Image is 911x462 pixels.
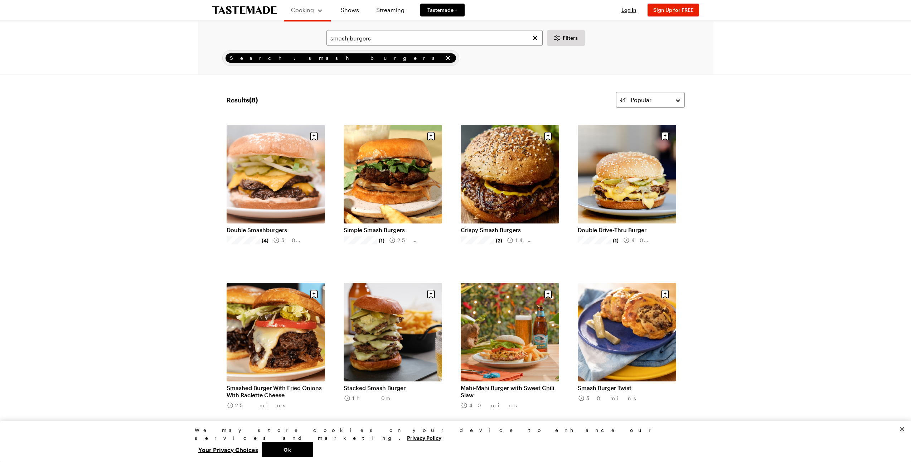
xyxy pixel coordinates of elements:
[227,384,325,399] a: Smashed Burger With Fried Onions With Raclette Cheese
[427,6,457,14] span: Tastemade +
[212,6,277,14] a: To Tastemade Home Page
[444,54,452,62] button: remove Search: smash burgers
[195,426,710,442] div: We may store cookies on your device to enhance our services and marketing.
[541,287,555,301] button: Save recipe
[658,287,672,301] button: Save recipe
[249,96,258,104] span: ( 8 )
[230,54,442,62] span: Search: smash burgers
[420,4,465,16] a: Tastemade +
[578,226,676,234] a: Double Drive-Thru Burger
[531,34,539,42] button: Clear search
[653,7,693,13] span: Sign Up for FREE
[424,287,438,301] button: Save recipe
[195,426,710,457] div: Privacy
[307,129,321,143] button: Save recipe
[262,442,313,457] button: Ok
[344,226,442,234] a: Simple Smash Burgers
[648,4,699,16] button: Sign Up for FREE
[461,384,559,399] a: Mahi-Mahi Burger with Sweet Chili Slaw
[541,129,555,143] button: Save recipe
[563,34,578,42] span: Filters
[658,129,672,143] button: Save recipe
[547,30,585,46] button: Desktop filters
[407,434,441,441] a: More information about your privacy, opens in a new tab
[621,7,636,13] span: Log In
[291,3,324,17] button: Cooking
[461,226,559,234] a: Crispy Smash Burgers
[578,384,676,391] a: Smash Burger Twist
[894,421,910,437] button: Close
[344,384,442,391] a: Stacked Smash Burger
[615,6,643,14] button: Log In
[227,95,258,105] span: Results
[616,92,685,108] button: Popular
[195,442,262,457] button: Your Privacy Choices
[307,287,321,301] button: Save recipe
[227,226,325,234] a: Double Smashburgers
[631,96,651,104] span: Popular
[424,129,438,143] button: Save recipe
[291,6,314,13] span: Cooking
